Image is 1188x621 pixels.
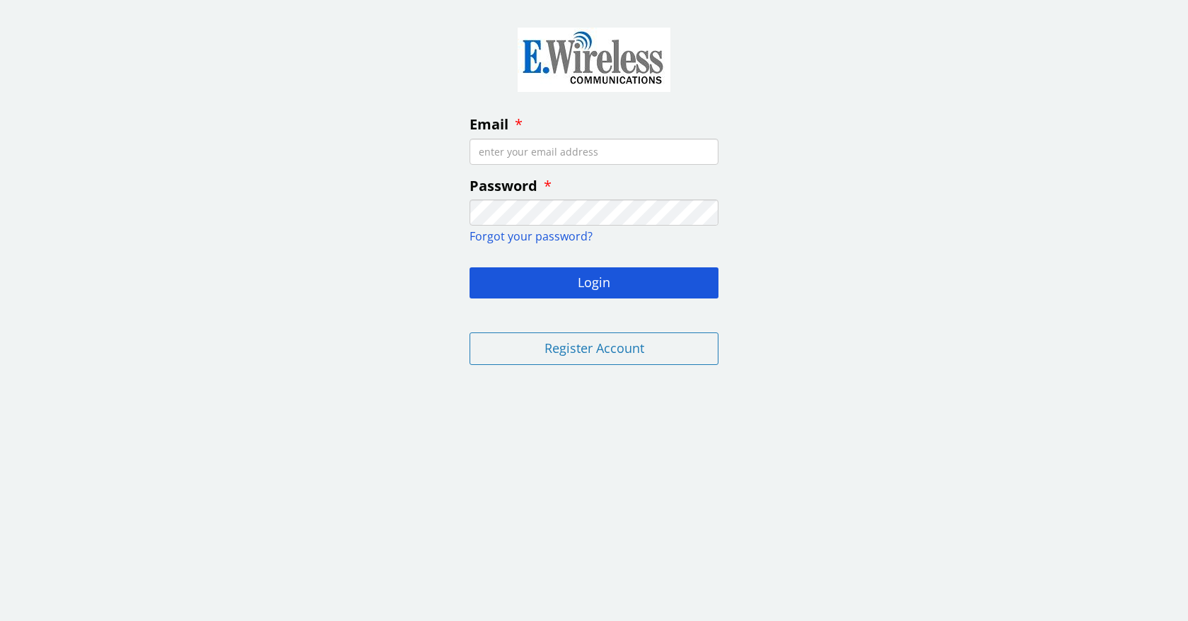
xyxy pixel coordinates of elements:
input: enter your email address [470,139,718,165]
span: Email [470,115,508,134]
button: Register Account [470,332,718,365]
span: Password [470,176,537,195]
a: Forgot your password? [470,228,593,244]
button: Login [470,267,718,298]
